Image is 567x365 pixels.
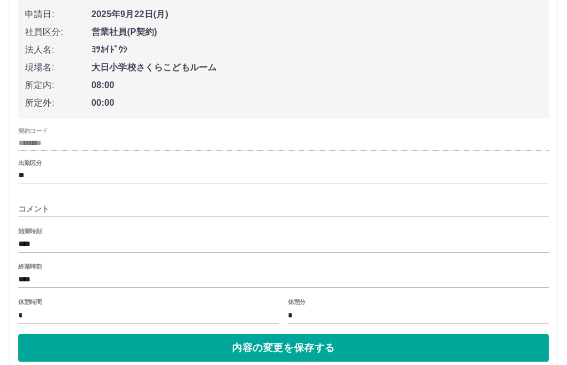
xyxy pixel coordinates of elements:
span: 00:00 [91,97,542,110]
label: 休憩分 [288,298,306,306]
span: 法人名: [25,44,91,57]
span: 所定外: [25,97,91,110]
span: ﾖﾂｶｲﾄﾞｳｼ [91,44,542,57]
span: 08:00 [91,79,542,92]
button: 内容の変更を保存する [18,335,549,362]
span: 営業社員(P契約) [91,26,542,39]
span: 大日小学校さくらこどもルーム [91,61,542,75]
span: 現場名: [25,61,91,75]
span: 申請日: [25,8,91,22]
span: 2025年9月22日(月) [91,8,542,22]
label: 休憩時間 [18,298,42,306]
span: 社員区分: [25,26,91,39]
label: 始業時刻 [18,227,42,235]
label: 終業時刻 [18,263,42,271]
label: 出勤区分 [18,160,42,168]
span: 所定内: [25,79,91,92]
label: 契約コード [18,127,48,136]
